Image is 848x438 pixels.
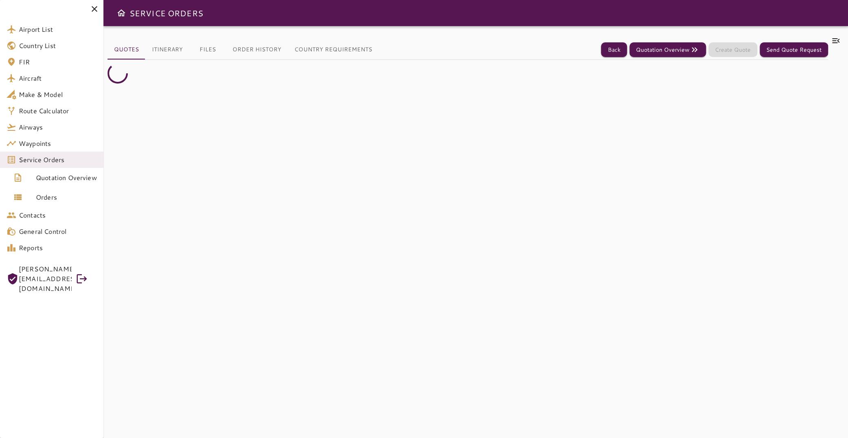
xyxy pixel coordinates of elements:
[19,243,97,253] span: Reports
[19,139,97,148] span: Waypoints
[36,192,97,202] span: Orders
[19,106,97,116] span: Route Calculator
[19,90,97,99] span: Make & Model
[19,41,97,51] span: Country List
[129,7,203,20] h6: SERVICE ORDERS
[113,5,129,21] button: Open drawer
[19,24,97,34] span: Airport List
[19,227,97,236] span: General Control
[288,40,379,59] button: Country Requirements
[145,40,189,59] button: Itinerary
[107,40,145,59] button: Quotes
[19,122,97,132] span: Airways
[760,42,828,57] button: Send Quote Request
[19,57,97,67] span: FIR
[107,40,379,59] div: basic tabs example
[36,173,97,183] span: Quotation Overview
[19,73,97,83] span: Aircraft
[601,42,627,57] button: Back
[629,42,706,57] button: Quotation Overview
[19,155,97,165] span: Service Orders
[19,264,72,293] span: [PERSON_NAME][EMAIL_ADDRESS][DOMAIN_NAME]
[19,210,97,220] span: Contacts
[226,40,288,59] button: Order History
[189,40,226,59] button: Files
